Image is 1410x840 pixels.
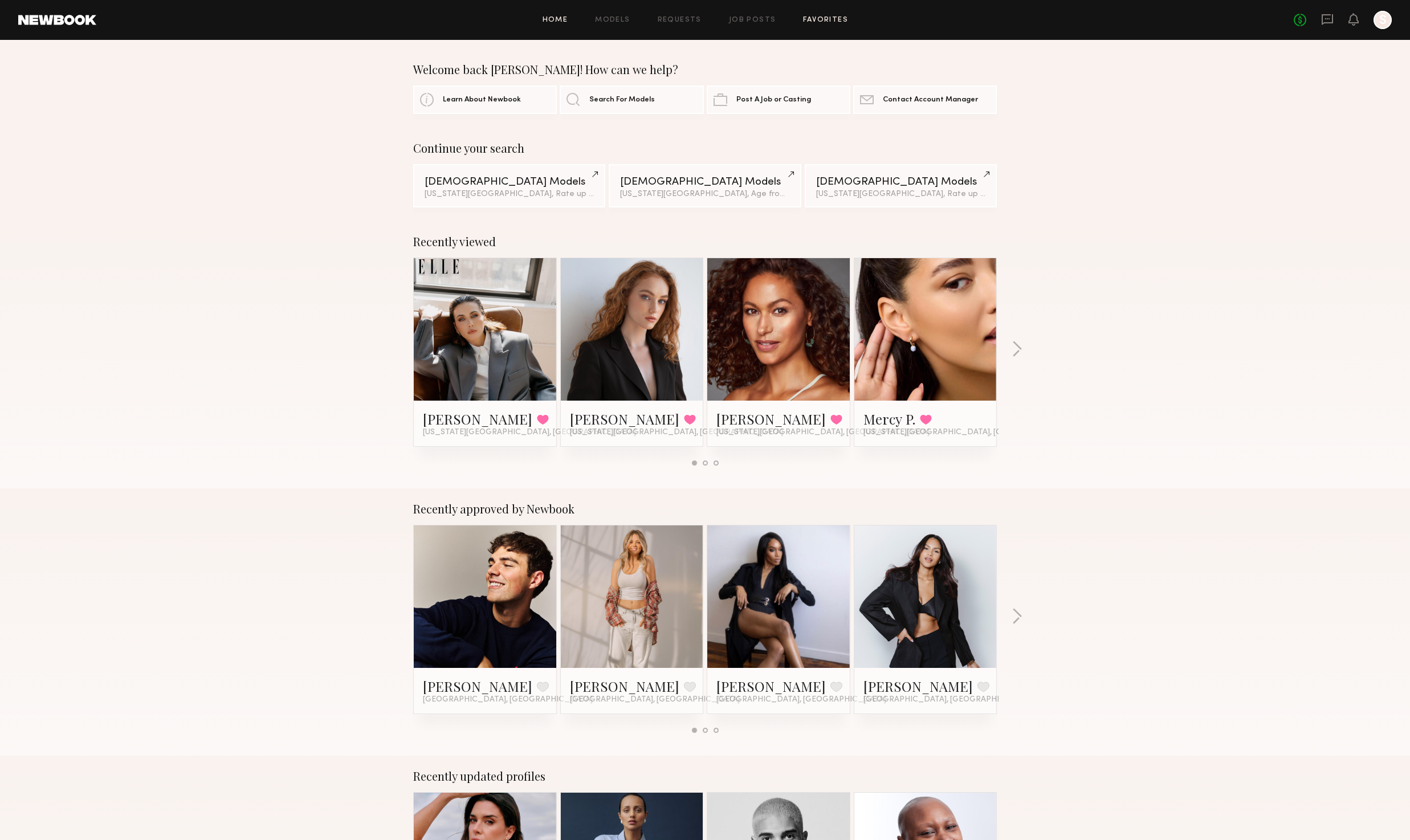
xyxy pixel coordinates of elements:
[570,410,679,428] a: [PERSON_NAME]
[560,85,703,114] a: Search For Models
[413,164,605,207] a: [DEMOGRAPHIC_DATA] Models[US_STATE][GEOGRAPHIC_DATA], Rate up to $353
[413,502,997,516] div: Recently approved by Newbook
[423,428,636,437] span: [US_STATE][GEOGRAPHIC_DATA], [GEOGRAPHIC_DATA]
[425,177,594,187] div: [DEMOGRAPHIC_DATA] Models
[595,17,630,24] a: Models
[716,428,930,437] span: [US_STATE][GEOGRAPHIC_DATA], [GEOGRAPHIC_DATA]
[413,141,997,155] div: Continue your search
[425,190,594,198] div: [US_STATE][GEOGRAPHIC_DATA], Rate up to $353
[707,85,850,114] a: Post A Job or Casting
[589,96,655,104] span: Search For Models
[609,164,801,207] a: [DEMOGRAPHIC_DATA] Models[US_STATE][GEOGRAPHIC_DATA], Age from [DEMOGRAPHIC_DATA].
[736,96,811,104] span: Post A Job or Casting
[803,17,848,24] a: Favorites
[413,235,997,248] div: Recently viewed
[443,96,521,104] span: Learn About Newbook
[570,428,783,437] span: [US_STATE][GEOGRAPHIC_DATA], [GEOGRAPHIC_DATA]
[729,17,776,24] a: Job Posts
[863,410,915,428] a: Mercy P.
[863,677,973,695] a: [PERSON_NAME]
[816,190,985,198] div: [US_STATE][GEOGRAPHIC_DATA], Rate up to $324
[716,695,886,704] span: [GEOGRAPHIC_DATA], [GEOGRAPHIC_DATA]
[423,410,532,428] a: [PERSON_NAME]
[570,695,740,704] span: [GEOGRAPHIC_DATA], [GEOGRAPHIC_DATA]
[570,677,679,695] a: [PERSON_NAME]
[1374,11,1392,29] a: S
[816,177,985,187] div: [DEMOGRAPHIC_DATA] Models
[620,190,789,198] div: [US_STATE][GEOGRAPHIC_DATA], Age from [DEMOGRAPHIC_DATA].
[863,695,1033,704] span: [GEOGRAPHIC_DATA], [GEOGRAPHIC_DATA]
[805,164,997,207] a: [DEMOGRAPHIC_DATA] Models[US_STATE][GEOGRAPHIC_DATA], Rate up to $324
[543,17,568,24] a: Home
[423,677,532,695] a: [PERSON_NAME]
[716,677,826,695] a: [PERSON_NAME]
[883,96,978,104] span: Contact Account Manager
[863,428,1077,437] span: [US_STATE][GEOGRAPHIC_DATA], [GEOGRAPHIC_DATA]
[413,85,557,114] a: Learn About Newbook
[413,769,997,783] div: Recently updated profiles
[423,695,593,704] span: [GEOGRAPHIC_DATA], [GEOGRAPHIC_DATA]
[716,410,826,428] a: [PERSON_NAME]
[620,177,789,187] div: [DEMOGRAPHIC_DATA] Models
[658,17,702,24] a: Requests
[413,63,997,76] div: Welcome back [PERSON_NAME]! How can we help?
[853,85,997,114] a: Contact Account Manager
